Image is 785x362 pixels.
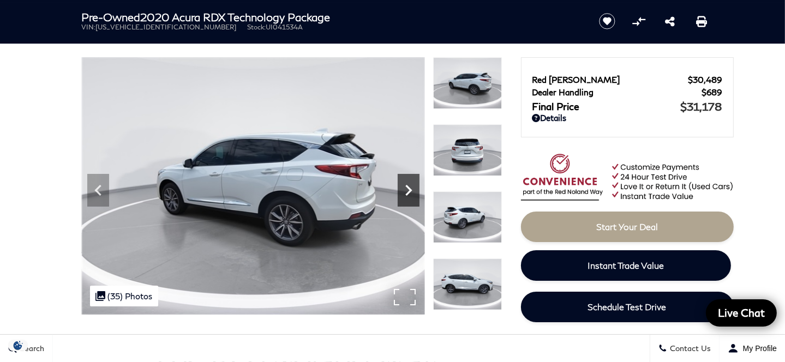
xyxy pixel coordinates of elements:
button: Compare Vehicle [631,13,647,29]
span: VIN: [82,23,96,31]
img: Used 2020 Platinum White Pearl Acura Technology Package image 6 [82,57,425,315]
div: Next [398,174,420,207]
span: Instant Trade Value [588,260,664,270]
span: $31,178 [681,100,722,113]
a: Live Chat [706,299,777,327]
section: Click to Open Cookie Consent Modal [5,340,31,351]
a: Start Your Deal [521,212,734,242]
span: $689 [702,87,722,97]
span: My Profile [739,344,777,353]
div: Previous [87,174,109,207]
span: Red [PERSON_NAME] [532,75,688,85]
span: Stock: [248,23,266,31]
a: Red [PERSON_NAME] $30,489 [532,75,722,85]
span: Search [17,344,44,353]
span: UI041534A [266,23,303,31]
span: Live Chat [712,306,770,319]
span: Start Your Deal [596,221,658,232]
span: [US_VEHICLE_IDENTIFICATION_NUMBER] [96,23,237,31]
span: Final Price [532,100,681,112]
a: Instant Trade Value [521,250,731,281]
button: Save vehicle [595,13,619,30]
span: $30,489 [688,75,722,85]
img: Used 2020 Platinum White Pearl Acura Technology Package image 8 [433,191,502,243]
img: Used 2020 Platinum White Pearl Acura Technology Package image 7 [433,124,502,176]
span: Contact Us [667,344,711,353]
strong: Pre-Owned [82,10,141,23]
span: Schedule Test Drive [588,301,667,312]
a: Dealer Handling $689 [532,87,722,97]
a: Details [532,113,722,123]
a: Final Price $31,178 [532,100,722,113]
a: Print this Pre-Owned 2020 Acura RDX Technology Package [696,15,707,28]
img: Opt-Out Icon [5,340,31,351]
button: Open user profile menu [720,335,785,362]
h1: 2020 Acura RDX Technology Package [82,11,581,23]
a: Share this Pre-Owned 2020 Acura RDX Technology Package [665,15,675,28]
a: Schedule Test Drive [521,292,734,322]
span: Dealer Handling [532,87,702,97]
img: Used 2020 Platinum White Pearl Acura Technology Package image 6 [433,57,502,109]
div: (35) Photos [90,286,158,306]
img: Used 2020 Platinum White Pearl Acura Technology Package image 9 [433,258,502,310]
